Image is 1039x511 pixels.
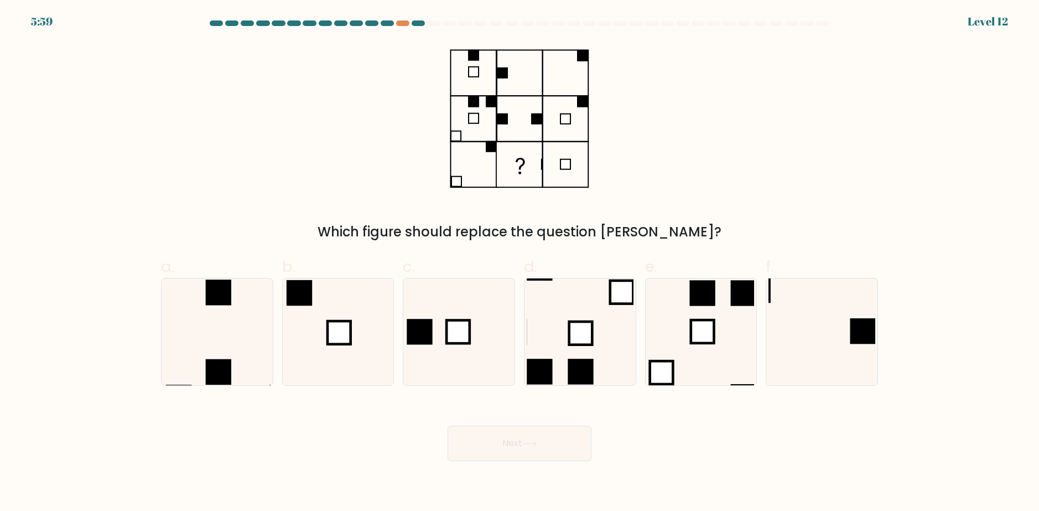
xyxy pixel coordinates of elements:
[31,13,53,30] div: 5:59
[524,256,537,277] span: d.
[448,426,591,461] button: Next
[968,13,1008,30] div: Level 12
[161,256,174,277] span: a.
[766,256,773,277] span: f.
[645,256,657,277] span: e.
[403,256,415,277] span: c.
[282,256,295,277] span: b.
[168,222,871,242] div: Which figure should replace the question [PERSON_NAME]?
